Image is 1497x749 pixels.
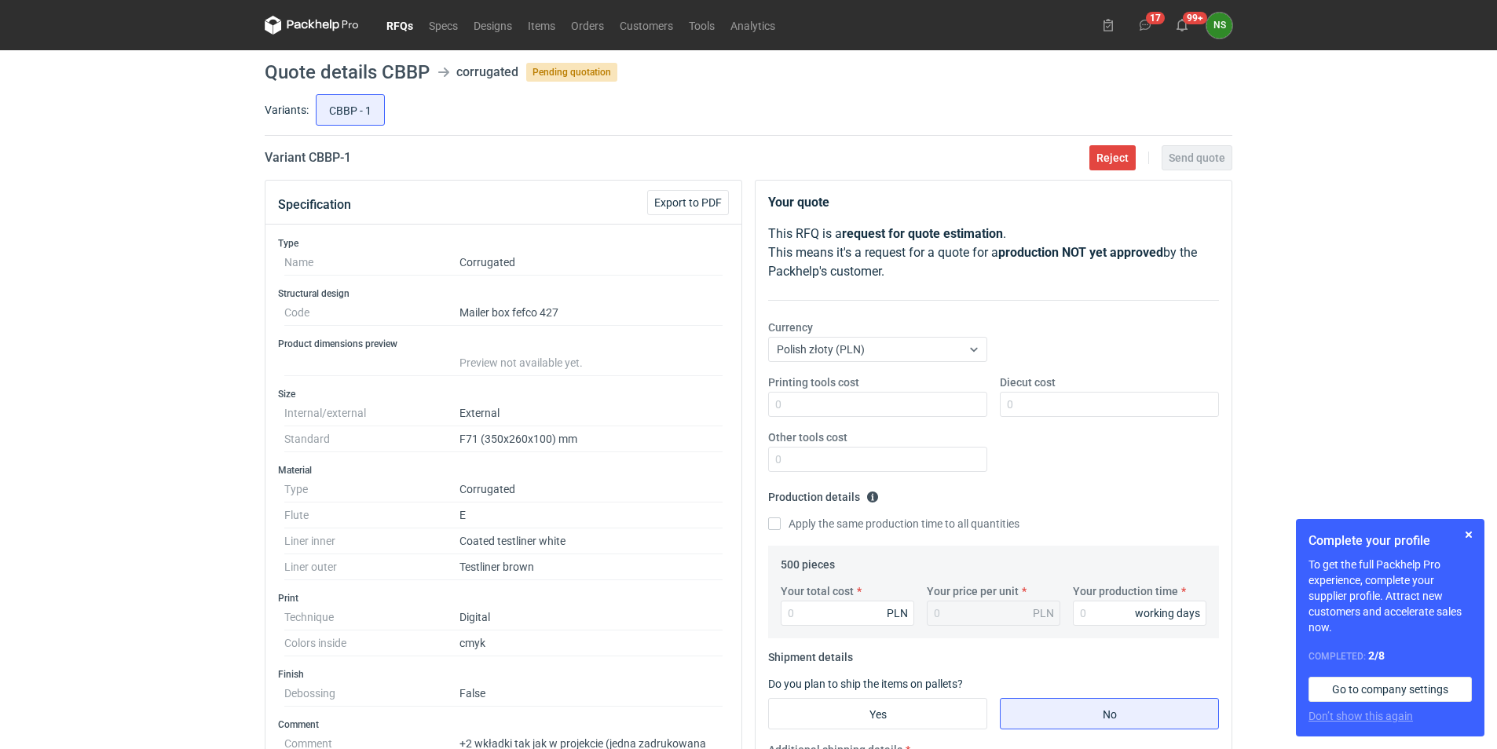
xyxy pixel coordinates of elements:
[1000,392,1219,417] input: 0
[768,195,829,210] strong: Your quote
[265,63,430,82] h1: Quote details CBBP
[768,374,859,390] label: Printing tools cost
[284,250,459,276] dt: Name
[265,102,309,118] label: Variants:
[466,16,520,35] a: Designs
[647,190,729,215] button: Export to PDF
[284,630,459,656] dt: Colors inside
[1089,145,1136,170] button: Reject
[459,300,723,326] dd: Mailer box fefco 427
[998,245,1163,260] strong: production NOT yet approved
[284,528,459,554] dt: Liner inner
[563,16,612,35] a: Orders
[723,16,783,35] a: Analytics
[421,16,466,35] a: Specs
[1073,601,1206,626] input: 0
[887,605,908,621] div: PLN
[768,392,987,417] input: 0
[1368,649,1385,662] strong: 2 / 8
[284,400,459,426] dt: Internal/external
[278,237,729,250] h3: Type
[1000,698,1219,729] label: No
[781,552,835,571] legend: 500 pieces
[1206,13,1232,38] div: Natalia Stępak
[278,592,729,605] h3: Print
[768,516,1019,532] label: Apply the same production time to all quantities
[1162,145,1232,170] button: Send quote
[459,630,723,656] dd: cmyk
[459,356,583,369] span: Preview not available yet.
[278,287,729,300] h3: Structural design
[768,225,1219,281] p: This RFQ is a . This means it's a request for a quote for a by the Packhelp's customer.
[278,668,729,681] h3: Finish
[1309,532,1472,550] h1: Complete your profile
[284,681,459,707] dt: Debossing
[1000,374,1056,390] label: Diecut cost
[316,94,385,126] label: CBBP - 1
[1033,605,1054,621] div: PLN
[768,429,847,445] label: Other tools cost
[1459,525,1478,544] button: Skip for now
[1135,605,1200,621] div: working days
[1206,13,1232,38] button: NS
[1309,557,1472,635] p: To get the full Packhelp Pro experience, complete your supplier profile. Attract new customers an...
[520,16,563,35] a: Items
[1169,13,1195,38] button: 99+
[768,698,987,729] label: Yes
[284,477,459,502] dt: Type
[379,16,421,35] a: RFQs
[284,554,459,580] dt: Liner outer
[459,528,723,554] dd: Coated testliner white
[842,226,1003,241] strong: request for quote estimation
[1133,13,1158,38] button: 17
[777,343,865,356] span: Polish złoty (PLN)
[526,63,617,82] span: Pending quotation
[284,300,459,326] dt: Code
[278,338,729,350] h3: Product dimensions preview
[1073,583,1178,599] label: Your production time
[456,63,518,82] div: corrugated
[459,477,723,502] dd: Corrugated
[265,148,351,167] h2: Variant CBBP - 1
[654,197,722,208] span: Export to PDF
[781,583,854,599] label: Your total cost
[459,605,723,630] dd: Digital
[1096,152,1129,163] span: Reject
[1309,677,1472,702] a: Go to company settings
[459,554,723,580] dd: Testliner brown
[768,320,813,335] label: Currency
[278,186,351,224] button: Specification
[927,583,1019,599] label: Your price per unit
[459,426,723,452] dd: F71 (350x260x100) mm
[768,447,987,472] input: 0
[768,484,879,503] legend: Production details
[278,388,729,400] h3: Size
[1309,708,1413,724] button: Don’t show this again
[459,400,723,426] dd: External
[265,16,359,35] svg: Packhelp Pro
[768,645,853,663] legend: Shipment details
[284,502,459,528] dt: Flute
[459,250,723,276] dd: Corrugated
[459,681,723,707] dd: False
[1309,648,1472,664] div: Completed:
[459,502,723,528] dd: E
[278,464,729,477] h3: Material
[781,601,914,626] input: 0
[768,678,963,690] label: Do you plan to ship the items on pallets?
[681,16,723,35] a: Tools
[284,605,459,630] dt: Technique
[612,16,681,35] a: Customers
[278,718,729,731] h3: Comment
[284,426,459,452] dt: Standard
[1169,152,1225,163] span: Send quote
